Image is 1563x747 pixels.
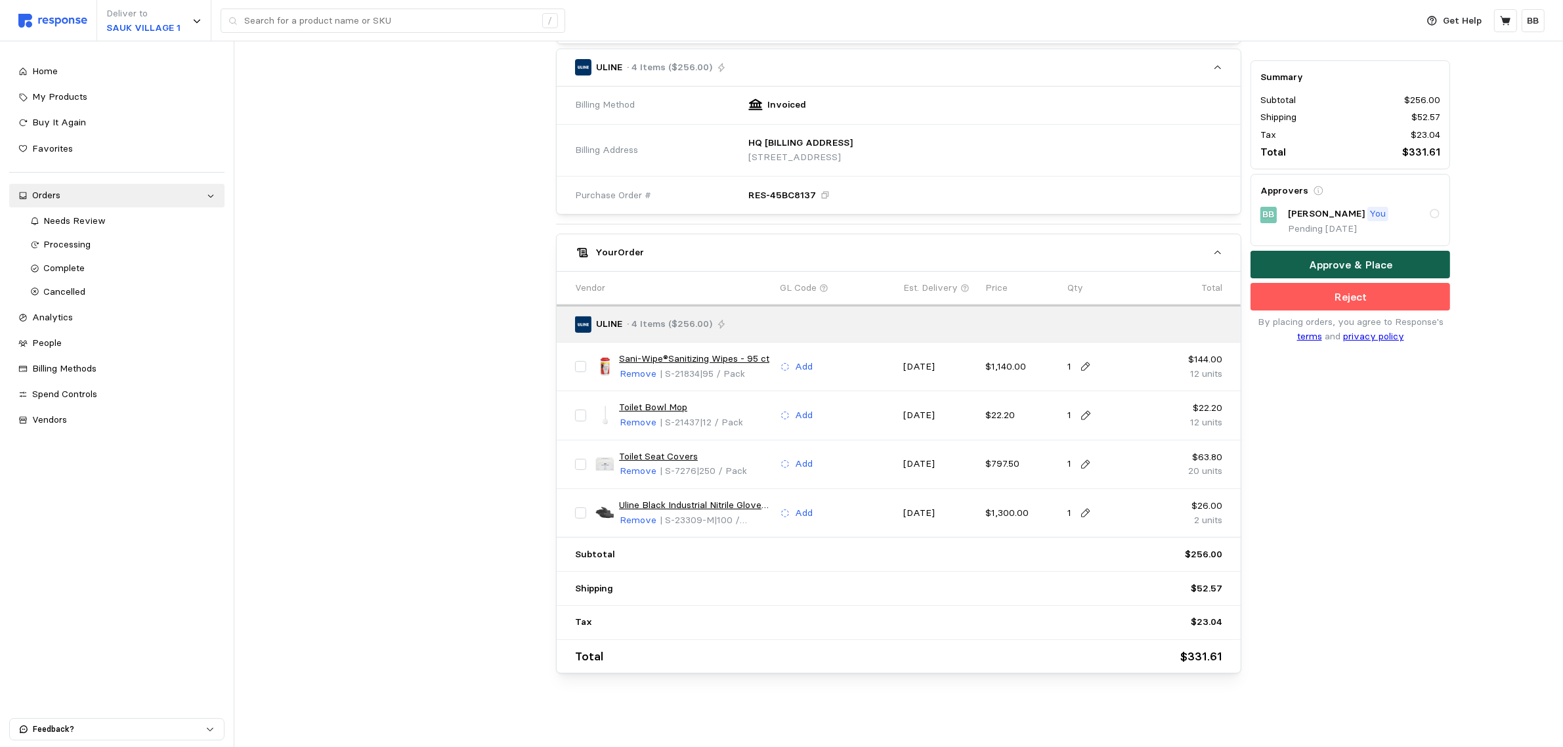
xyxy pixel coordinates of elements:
span: Home [32,65,58,77]
p: $63.80 [1149,450,1222,465]
span: Purchase Order # [575,188,651,203]
h5: Approvers [1260,184,1308,198]
p: $331.61 [1402,144,1440,160]
p: You [1369,207,1386,221]
button: Remove [619,463,657,479]
p: [PERSON_NAME] [1288,207,1365,221]
p: Shipping [1260,110,1296,125]
p: RES-45BC8137 [748,188,816,203]
a: Cancelled [21,280,225,304]
span: Spend Controls [32,388,97,400]
a: Sani-Wipe®Sanitizing Wipes - 95 ct [619,352,769,366]
span: Buy It Again [32,116,86,128]
p: 1 [1067,360,1071,374]
a: Billing Methods [9,357,225,381]
p: 1 [1067,506,1071,521]
p: Remove [620,416,656,430]
span: Billing Methods [32,362,96,374]
span: Billing Address [575,143,638,158]
span: Billing Method [575,98,635,112]
p: Add [795,457,813,471]
p: Approve & Place [1309,256,1392,272]
p: $331.61 [1180,647,1222,666]
span: Processing [44,238,91,250]
a: My Products [9,85,225,109]
p: [DATE] [903,506,976,521]
p: BB [1263,207,1275,222]
p: Remove [620,464,656,479]
p: By placing orders, you agree to Response's and [1251,315,1450,343]
p: BB [1528,14,1539,28]
img: S-7276 [595,455,614,474]
p: 2 units [1149,513,1222,528]
div: ULINE· 4 Items ($256.00) [557,87,1241,214]
span: My Products [32,91,87,102]
p: Shipping [575,582,613,596]
p: Subtotal [1260,93,1296,108]
p: Subtotal [575,547,615,562]
p: $256.00 [1185,547,1222,562]
span: | S-21834 [660,368,700,379]
button: ULINE· 4 Items ($256.00) [557,49,1241,86]
a: Processing [21,233,225,257]
a: Favorites [9,137,225,161]
p: Add [795,506,813,521]
p: Tax [1260,127,1276,142]
p: Invoiced [767,98,806,112]
div: / [542,13,558,29]
p: $52.57 [1411,110,1440,125]
button: Add [780,505,813,521]
a: Home [9,60,225,83]
p: Price [985,281,1008,295]
button: Add [780,359,813,375]
a: People [9,331,225,355]
p: $256.00 [1404,93,1440,108]
button: Remove [619,415,657,431]
p: 1 [1067,457,1071,471]
p: HQ [BILLING ADDRESS] [748,136,853,150]
h5: Your Order [595,245,644,259]
img: svg%3e [18,14,87,28]
p: $26.00 [1149,499,1222,513]
p: $797.50 [985,457,1058,471]
p: Qty [1067,281,1083,295]
p: 1 [1067,408,1071,423]
span: Favorites [32,142,73,154]
p: $52.57 [1191,582,1222,596]
p: Remove [620,513,656,528]
span: | 250 / Pack [696,465,747,477]
button: Remove [619,366,657,382]
img: S-21437 [595,406,614,425]
span: Vendors [32,414,67,425]
p: 12 units [1149,416,1222,430]
p: 20 units [1149,464,1222,479]
span: Complete [44,262,85,274]
p: Deliver to [106,7,181,21]
button: Add [780,456,813,472]
button: YourOrder [557,234,1241,271]
a: Toilet Seat Covers [619,450,698,464]
button: Add [780,408,813,423]
span: Analytics [32,311,73,323]
button: Get Help [1419,9,1490,33]
h5: Summary [1260,70,1440,83]
span: | 12 / Pack [700,416,743,428]
p: Total [1201,281,1222,295]
p: $22.20 [1149,401,1222,416]
p: Est. Delivery [903,281,958,295]
p: [DATE] [903,457,976,471]
p: ULINE [596,317,622,331]
div: YourOrder [557,271,1241,673]
button: Approve & Place [1251,251,1450,278]
p: Remove [620,367,656,381]
a: Analytics [9,306,225,330]
p: $22.20 [985,408,1058,423]
button: Reject [1251,283,1450,310]
p: Reject [1335,288,1367,305]
span: Cancelled [44,286,86,297]
p: Total [575,647,603,666]
p: $1,140.00 [985,360,1058,374]
p: 12 units [1149,367,1222,381]
p: · 4 Items ($256.00) [627,317,712,331]
p: SAUK VILLAGE 1 [106,21,181,35]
